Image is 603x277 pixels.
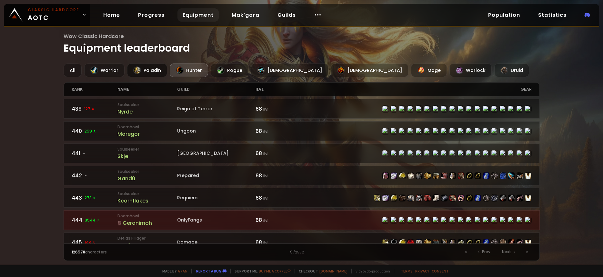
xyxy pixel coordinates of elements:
[466,239,473,246] img: item-18500
[533,8,572,22] a: Statistics
[64,188,540,208] a: 443278 SoulseekerKcornflakesRequiem68 ilvlitem-16846item-15411item-12927item-127item-16845item-12...
[301,83,531,96] div: gear
[72,83,118,96] div: rank
[449,173,456,179] img: item-16681
[72,249,85,255] span: 126578
[85,217,100,223] span: 3544
[186,249,417,255] div: 9
[117,197,177,205] div: Kcornflakes
[64,32,540,56] h1: Equipment leaderboard
[407,239,414,246] img: item-2575
[177,128,255,134] div: Ungoon
[500,239,506,246] img: item-19907
[272,8,301,22] a: Guilds
[230,269,291,273] span: Support me,
[256,238,302,246] div: 68
[84,64,125,77] div: Warrior
[117,108,177,116] div: Nyrde
[256,83,302,96] div: ilvl
[28,7,79,13] small: Classic Hardcore
[263,151,268,156] small: ilvl
[391,173,397,179] img: item-15411
[117,102,177,108] small: Soulseeker
[483,8,525,22] a: Population
[475,239,481,246] img: item-18500
[407,195,414,201] img: item-16845
[256,172,302,180] div: 68
[382,195,389,201] img: item-15411
[117,124,177,130] small: Doomhowl
[416,239,422,246] img: item-16845
[256,105,302,113] div: 68
[64,121,540,141] a: 440259 DoomhowlMoregorUngoon68 ilvlitem-16939item-15411item-16848item-4335item-16674item-14502ite...
[177,172,255,179] div: Prepared
[466,173,473,179] img: item-18500
[64,232,540,252] a: 445144 Defias PillagerVeelbDamage68 ilvlitem-16939item-19856item-16848item-2575item-16845item-169...
[525,195,531,201] img: item-5976
[494,64,529,77] div: Druid
[117,152,177,160] div: Skje
[517,173,523,179] img: item-18738
[158,269,187,273] span: Made by
[4,4,90,26] a: Classic HardcoreAOTC
[491,173,498,179] img: item-13965
[263,240,268,245] small: ilvl
[293,250,304,255] small: / 2532
[382,239,389,246] img: item-16939
[85,173,87,179] span: -
[508,195,515,201] img: item-18737
[411,64,447,77] div: Mage
[416,195,422,201] img: item-12634
[483,173,489,179] img: item-18473
[72,105,118,113] div: 439
[117,191,177,197] small: Soulseeker
[177,194,255,201] div: Requiem
[64,166,540,185] a: 442-SoulseekerGandùPrepared68 ilvlitem-13359item-15411item-16848item-148item-18530item-16680item-...
[211,64,248,77] div: Rogue
[319,269,347,273] a: [DOMAIN_NAME]
[491,239,498,246] img: item-13965
[85,128,96,134] span: 259
[117,146,177,152] small: Soulseeker
[500,173,506,179] img: item-15789
[491,195,498,201] img: item-13340
[64,143,540,163] a: 441-SoulseekerSkje[GEOGRAPHIC_DATA]68 ilvlitem-12953item-13141item-13133item-859item-16674item-16...
[178,269,187,273] a: a fan
[295,269,347,273] span: Checkout
[64,210,540,230] a: 4443544 DoomhowlGeranimohOnlyFangs68 ilvlitem-16846item-18404item-16848item-127item-16845item-193...
[177,105,255,112] div: Reign of Terror
[433,195,439,201] img: item-13967
[401,269,413,273] a: Terms
[449,195,456,201] img: item-15063
[72,194,118,202] div: 443
[133,8,170,22] a: Progress
[72,249,187,255] div: characters
[170,64,208,77] div: Hunter
[263,106,268,112] small: ilvl
[72,149,118,157] div: 441
[251,64,328,77] div: [DEMOGRAPHIC_DATA]
[117,83,177,96] div: name
[256,149,302,157] div: 68
[517,195,523,201] img: item-18713
[525,239,531,246] img: item-5976
[415,269,429,273] a: Privacy
[177,83,255,96] div: guild
[407,173,414,179] img: item-148
[117,241,177,249] div: Veelb
[424,239,431,246] img: item-16936
[441,239,447,246] img: item-13284
[475,173,481,179] img: item-18500
[85,240,96,245] span: 144
[83,151,85,156] span: -
[256,127,302,135] div: 68
[517,239,523,246] img: item-18713
[72,172,118,180] div: 442
[117,130,177,138] div: Moregor
[500,195,506,201] img: item-18737
[263,129,268,134] small: ilvl
[177,217,255,223] div: OnlyFangs
[72,216,118,224] div: 444
[263,173,268,179] small: ilvl
[441,195,447,201] img: item-18375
